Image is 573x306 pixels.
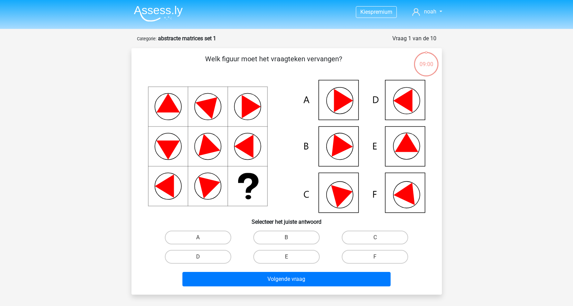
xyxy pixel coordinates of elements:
[142,213,431,225] h6: Selecteer het juiste antwoord
[137,36,157,41] small: Categorie:
[371,9,392,15] span: premium
[392,34,436,43] div: Vraag 1 van de 10
[253,231,320,244] label: B
[182,272,391,286] button: Volgende vraag
[410,8,445,16] a: noah
[342,250,408,264] label: F
[413,51,439,68] div: 09:00
[424,8,436,15] span: noah
[142,54,405,74] p: Welk figuur moet het vraagteken vervangen?
[165,231,231,244] label: A
[165,250,231,264] label: D
[360,9,371,15] span: Kies
[253,250,320,264] label: E
[134,6,183,22] img: Assessly
[356,7,396,17] a: Kiespremium
[342,231,408,244] label: C
[158,35,216,42] strong: abstracte matrices set 1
